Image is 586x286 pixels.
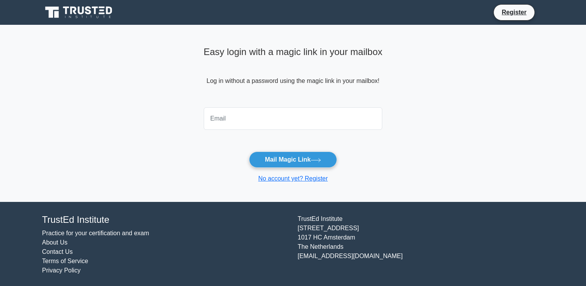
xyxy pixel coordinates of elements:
[204,43,383,104] div: Log in without a password using the magic link in your mailbox!
[204,47,383,58] h4: Easy login with a magic link in your mailbox
[42,267,81,274] a: Privacy Policy
[258,175,328,182] a: No account yet? Register
[249,152,337,168] button: Mail Magic Link
[293,214,549,275] div: TrustEd Institute [STREET_ADDRESS] 1017 HC Amsterdam The Netherlands [EMAIL_ADDRESS][DOMAIN_NAME]
[42,258,88,264] a: Terms of Service
[42,239,68,246] a: About Us
[42,230,150,236] a: Practice for your certification and exam
[204,107,383,130] input: Email
[42,248,73,255] a: Contact Us
[42,214,289,226] h4: TrustEd Institute
[497,7,531,17] a: Register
